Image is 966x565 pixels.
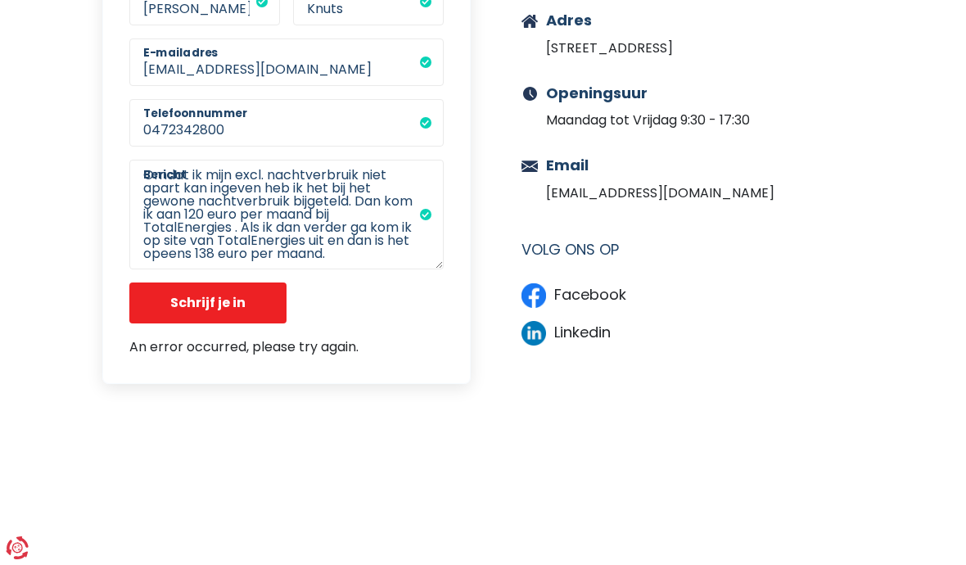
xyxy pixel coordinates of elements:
h2: Volg ons op [521,242,864,257]
a: [STREET_ADDRESS] [546,38,673,57]
input: 401020304 [129,99,444,147]
p: Maandag tot Vrijdag 9:30 - 17:30 [546,110,750,130]
a: Linkedin [521,321,864,346]
a: [EMAIL_ADDRESS][DOMAIN_NAME] [546,183,774,202]
a: Facebook [521,283,864,308]
h3: Email [546,156,774,174]
button: Schrijf je in [129,282,287,323]
h3: Openingsuur [546,84,750,102]
p: An error occurred, please try again. [129,337,444,357]
input: john@email.com [129,38,444,86]
h3: Adres [546,11,673,29]
img: Linkedin [521,321,546,346]
img: Facebook [521,283,546,308]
